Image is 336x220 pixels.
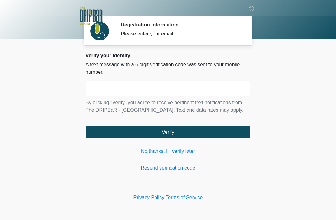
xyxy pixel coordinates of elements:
h2: Verify your identity [86,53,250,59]
img: The DRIPBaR - Alamo Heights Logo [79,5,103,27]
div: Please enter your email [121,30,241,38]
a: Resend verification code [86,164,250,172]
button: Verify [86,126,250,138]
p: A text message with a 6 digit verification code was sent to your mobile number. [86,61,250,76]
a: Privacy Policy [133,195,165,200]
p: By clicking "Verify" you agree to receive pertinent text notifications from The DRIPBaR - [GEOGRA... [86,99,250,114]
a: No thanks, I'll verify later [86,147,250,155]
a: | [164,195,166,200]
a: Terms of Service [166,195,203,200]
